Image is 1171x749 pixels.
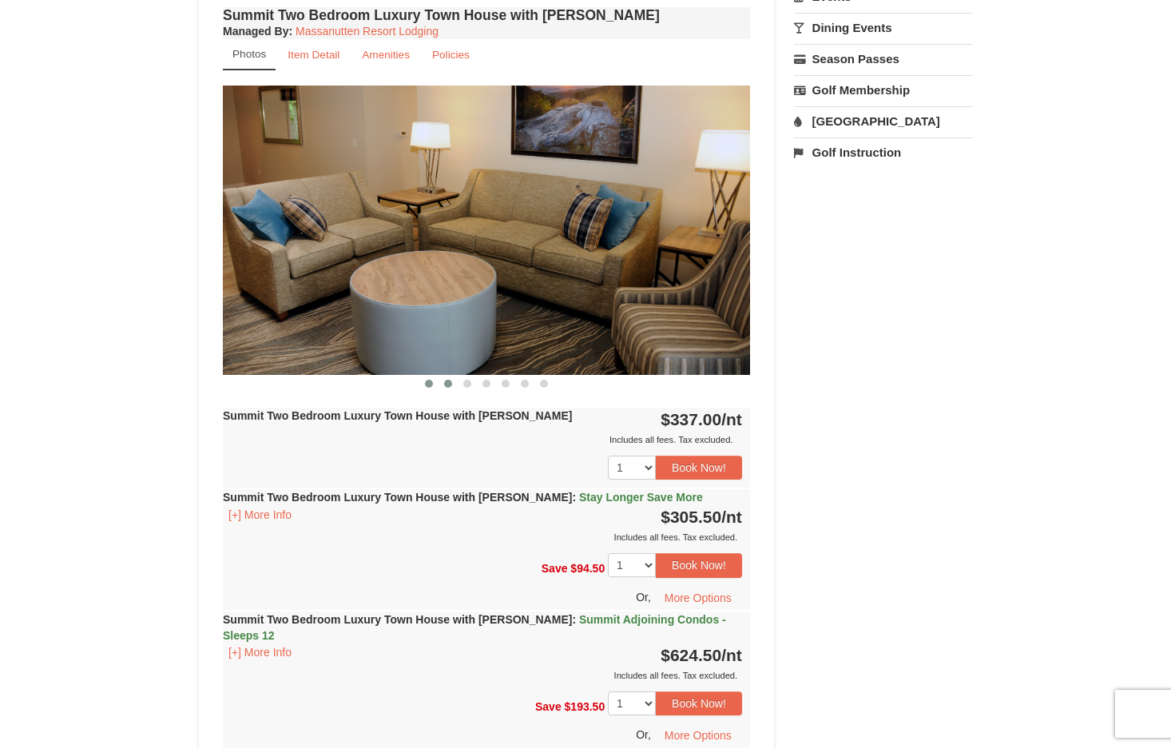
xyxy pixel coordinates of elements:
[572,491,576,504] span: :
[223,491,703,504] strong: Summit Two Bedroom Luxury Town House with [PERSON_NAME]
[223,409,572,422] strong: Summit Two Bedroom Luxury Town House with [PERSON_NAME]
[223,432,742,448] div: Includes all fees. Tax excluded.
[432,49,470,61] small: Policies
[223,613,726,642] span: Summit Adjoining Condos - Sleeps 12
[656,553,742,577] button: Book Now!
[422,39,480,70] a: Policies
[570,562,605,575] span: $94.50
[721,508,742,526] span: /nt
[565,699,605,712] span: $193.50
[223,643,297,661] button: [+] More Info
[223,25,288,38] span: Managed By
[223,613,726,642] strong: Summit Two Bedroom Luxury Town House with [PERSON_NAME]
[223,529,742,545] div: Includes all fees. Tax excluded.
[794,44,972,74] a: Season Passes
[223,25,292,38] strong: :
[654,586,742,610] button: More Options
[223,86,750,374] img: 18876286-202-fb468a36.png
[794,106,972,136] a: [GEOGRAPHIC_DATA]
[232,48,266,60] small: Photos
[223,667,742,683] div: Includes all fees. Tax excluded.
[277,39,350,70] a: Item Detail
[661,410,742,428] strong: $337.00
[223,506,297,524] button: [+] More Info
[721,410,742,428] span: /nt
[656,456,742,480] button: Book Now!
[362,49,410,61] small: Amenities
[794,137,972,167] a: Golf Instruction
[535,699,562,712] span: Save
[656,691,742,715] button: Book Now!
[661,646,721,664] span: $624.50
[296,25,439,38] a: Massanutten Resort Lodging
[542,562,568,575] span: Save
[572,613,576,626] span: :
[636,728,651,741] span: Or,
[579,491,703,504] span: Stay Longer Save More
[636,590,651,603] span: Or,
[661,508,721,526] span: $305.50
[794,75,972,105] a: Golf Membership
[654,723,742,747] button: More Options
[223,7,750,23] h4: Summit Two Bedroom Luxury Town House with [PERSON_NAME]
[223,39,276,70] a: Photos
[288,49,339,61] small: Item Detail
[794,13,972,42] a: Dining Events
[351,39,420,70] a: Amenities
[721,646,742,664] span: /nt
